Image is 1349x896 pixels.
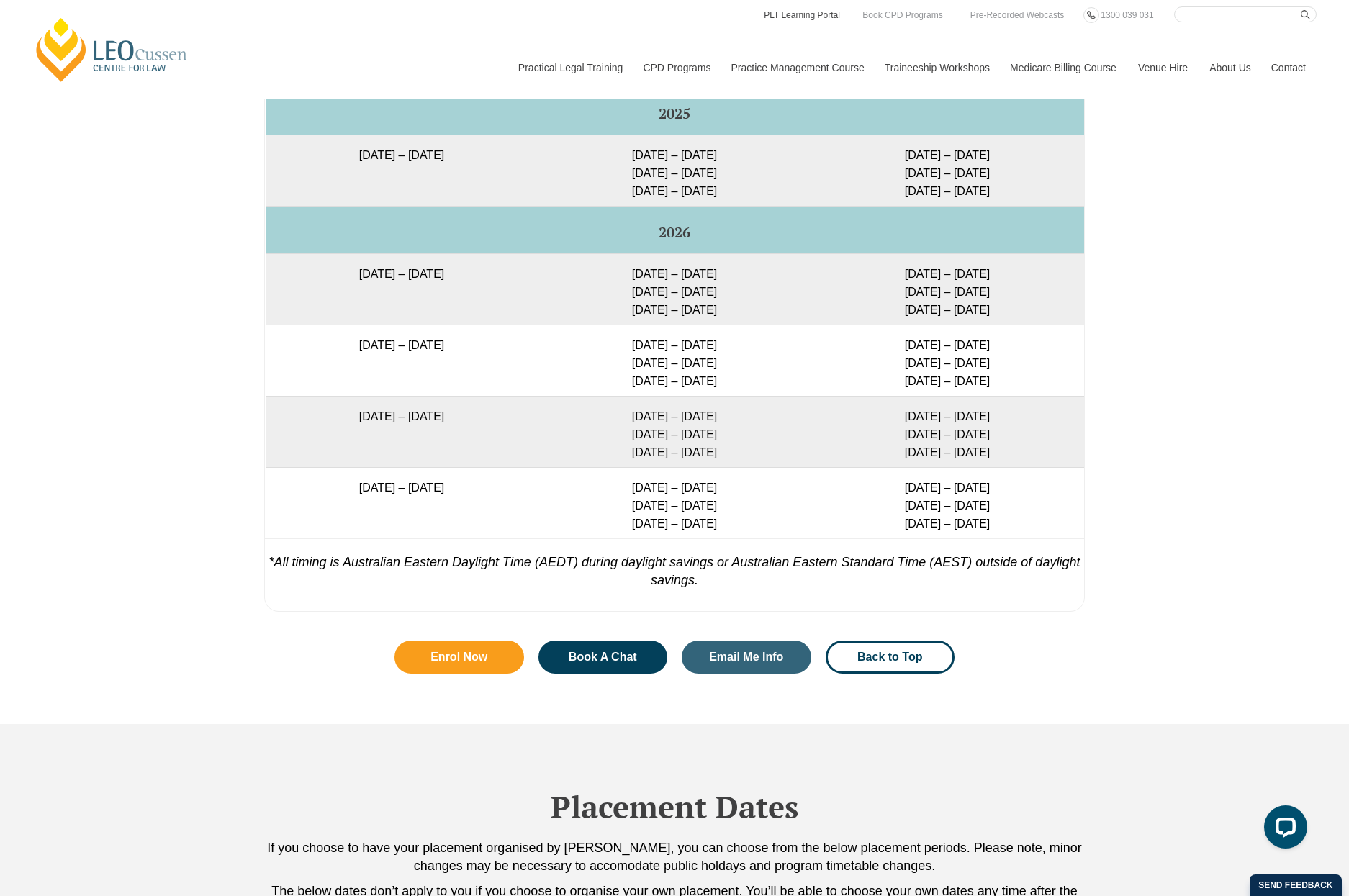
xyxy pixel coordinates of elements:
a: 1300 039 031 [1097,7,1157,23]
a: Enrol Now [394,641,524,674]
iframe: LiveChat chat widget [1253,800,1313,860]
h2: Placement Dates [264,789,1085,825]
a: About Us [1199,37,1260,99]
td: [DATE] – [DATE] [266,253,538,325]
a: Practical Legal Training [507,37,633,99]
td: [DATE] – [DATE] [266,325,538,396]
span: Email Me Info [709,651,783,663]
a: [PERSON_NAME] Centre for Law [32,16,191,83]
a: Book CPD Programs [859,7,946,23]
td: [DATE] – [DATE] [DATE] – [DATE] [DATE] – [DATE] [811,253,1084,325]
a: Pre-Recorded Webcasts [967,7,1068,23]
a: PLT Learning Portal [762,7,842,23]
td: [DATE] – [DATE] [DATE] – [DATE] [DATE] – [DATE] [811,325,1084,396]
span: Back to Top [857,651,922,663]
a: Book A Chat [538,641,668,674]
td: [DATE] – [DATE] [DATE] – [DATE] [DATE] – [DATE] [811,135,1084,206]
a: Practice Management Course [721,37,874,99]
a: CPD Programs [632,37,720,99]
td: [DATE] – [DATE] [DATE] – [DATE] [DATE] – [DATE] [538,135,811,206]
a: Venue Hire [1127,37,1199,99]
span: Book A Chat [569,651,637,663]
td: [DATE] – [DATE] [DATE] – [DATE] [DATE] – [DATE] [538,396,811,467]
td: [DATE] – [DATE] [DATE] – [DATE] [DATE] – [DATE] [811,467,1084,538]
a: Traineeship Workshops [874,37,999,99]
td: [DATE] – [DATE] [266,396,538,467]
td: [DATE] – [DATE] [DATE] – [DATE] [DATE] – [DATE] [538,467,811,538]
td: [DATE] – [DATE] [266,135,538,206]
a: Contact [1260,37,1317,99]
td: [DATE] – [DATE] [DATE] – [DATE] [DATE] – [DATE] [538,253,811,325]
h5: 2025 [271,106,1078,122]
span: 1300 039 031 [1101,10,1153,20]
a: Medicare Billing Course [999,37,1127,99]
td: [DATE] – [DATE] [DATE] – [DATE] [DATE] – [DATE] [811,396,1084,467]
p: *All timing is Australian Eastern Daylight Time (AEDT) during daylight savings or Australian East... [265,538,1084,589]
a: Email Me Info [682,641,811,674]
td: [DATE] – [DATE] [266,467,538,538]
span: Enrol Now [430,651,487,663]
h5: 2026 [271,225,1078,240]
p: If you choose to have your placement organised by [PERSON_NAME], you can choose from the below pl... [264,839,1085,875]
a: Back to Top [826,641,955,674]
td: [DATE] – [DATE] [DATE] – [DATE] [DATE] – [DATE] [538,325,811,396]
